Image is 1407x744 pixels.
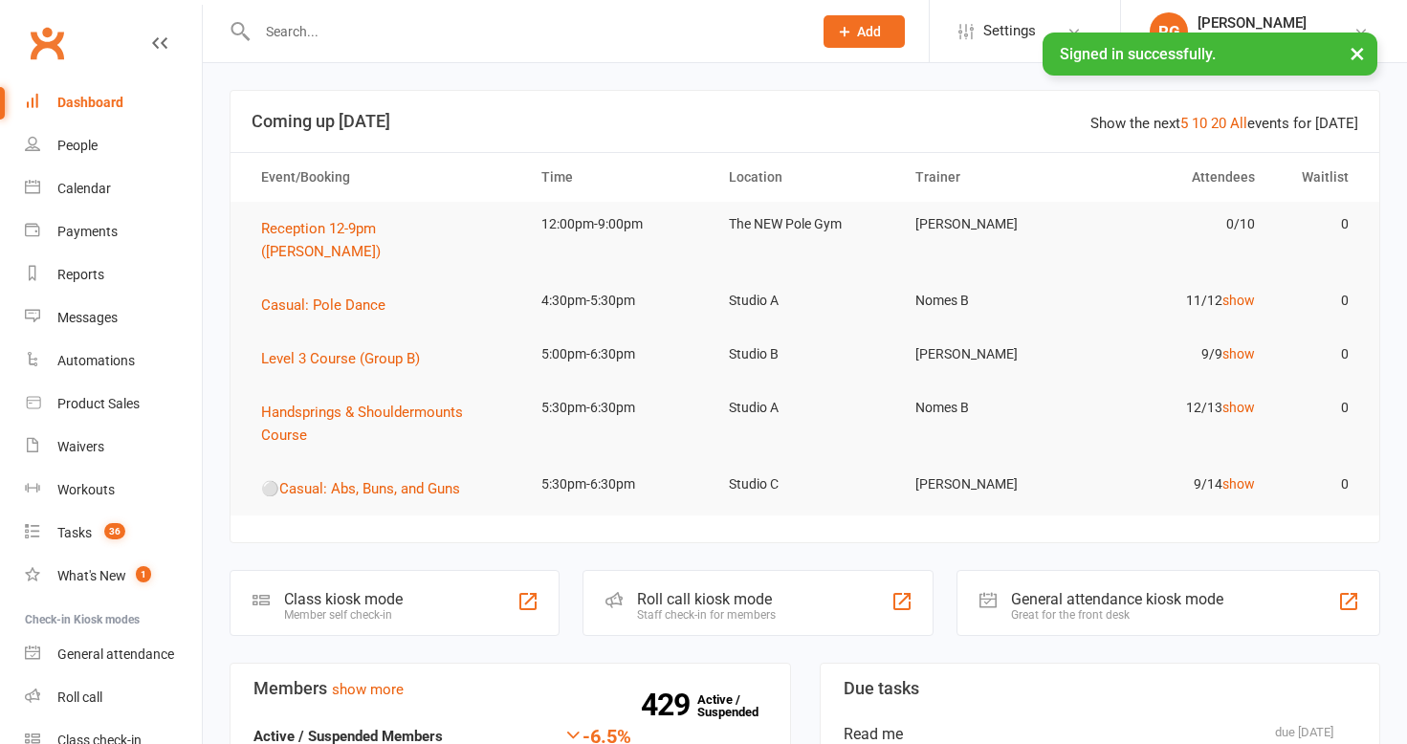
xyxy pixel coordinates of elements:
a: All [1230,115,1247,132]
span: Handsprings & Shouldermounts Course [261,404,463,444]
a: Calendar [25,167,202,210]
td: 4:30pm-5:30pm [524,278,712,323]
a: 429Active / Suspended [697,679,781,733]
div: Great for the front desk [1011,608,1223,622]
button: Level 3 Course (Group B) [261,347,433,370]
td: 9/9 [1086,332,1273,377]
td: 9/14 [1086,462,1273,507]
a: Automations [25,339,202,383]
div: People [57,138,98,153]
button: Reception 12-9pm ([PERSON_NAME]) [261,217,507,263]
span: Add [857,24,881,39]
button: Handsprings & Shouldermounts Course [261,401,507,447]
td: 5:00pm-6:30pm [524,332,712,377]
div: [PERSON_NAME] [1198,14,1307,32]
div: Read me [844,725,1357,743]
td: 0 [1272,278,1366,323]
span: 36 [104,523,125,539]
td: 0 [1272,332,1366,377]
a: Reports [25,253,202,296]
td: 12/13 [1086,385,1273,430]
td: Studio A [712,278,899,323]
span: Level 3 Course (Group B) [261,350,420,367]
a: 5 [1180,115,1188,132]
div: The Pole Gym [1198,32,1307,49]
a: Tasks 36 [25,512,202,555]
a: 20 [1211,115,1226,132]
span: Settings [983,10,1036,53]
th: Trainer [898,153,1086,202]
td: 0 [1272,385,1366,430]
button: Casual: Pole Dance [261,294,399,317]
td: Nomes B [898,278,1086,323]
td: 0 [1272,462,1366,507]
a: Waivers [25,426,202,469]
td: 0/10 [1086,202,1273,247]
td: [PERSON_NAME] [898,332,1086,377]
input: Search... [252,18,799,45]
button: Add [824,15,905,48]
div: What's New [57,568,126,583]
th: Attendees [1086,153,1273,202]
h3: Members [253,679,767,698]
div: RG [1150,12,1188,51]
span: 1 [136,566,151,582]
div: Tasks [57,525,92,540]
button: ⚪Casual: Abs, Buns, and Guns [261,477,473,500]
a: Dashboard [25,81,202,124]
th: Waitlist [1272,153,1366,202]
div: General attendance [57,646,174,662]
a: Workouts [25,469,202,512]
td: 11/12 [1086,278,1273,323]
td: 5:30pm-6:30pm [524,462,712,507]
a: Roll call [25,676,202,719]
div: Class kiosk mode [284,590,403,608]
a: Clubworx [23,19,71,67]
td: [PERSON_NAME] [898,462,1086,507]
td: 12:00pm-9:00pm [524,202,712,247]
td: The NEW Pole Gym [712,202,899,247]
span: ⚪Casual: Abs, Buns, and Guns [261,480,460,497]
div: General attendance kiosk mode [1011,590,1223,608]
td: 5:30pm-6:30pm [524,385,712,430]
td: 0 [1272,202,1366,247]
div: Workouts [57,482,115,497]
a: 10 [1192,115,1207,132]
div: Show the next events for [DATE] [1090,112,1358,135]
h3: Due tasks [844,679,1357,698]
td: Studio C [712,462,899,507]
a: show more [332,681,404,698]
a: Messages [25,296,202,339]
a: show [1222,293,1255,308]
div: Roll call kiosk mode [637,590,776,608]
a: Payments [25,210,202,253]
div: Product Sales [57,396,140,411]
th: Time [524,153,712,202]
span: Casual: Pole Dance [261,296,385,314]
span: Reception 12-9pm ([PERSON_NAME]) [261,220,381,260]
div: Automations [57,353,135,368]
div: Messages [57,310,118,325]
div: Roll call [57,689,102,705]
div: Member self check-in [284,608,403,622]
a: General attendance kiosk mode [25,633,202,676]
strong: 429 [641,690,697,719]
td: Nomes B [898,385,1086,430]
div: Reports [57,267,104,282]
th: Event/Booking [244,153,524,202]
div: Calendar [57,181,111,196]
td: [PERSON_NAME] [898,202,1086,247]
span: Signed in successfully. [1060,45,1216,63]
a: show [1222,346,1255,361]
h3: Coming up [DATE] [252,112,1358,131]
a: What's New1 [25,555,202,598]
th: Location [712,153,899,202]
a: People [25,124,202,167]
div: Payments [57,224,118,239]
div: Dashboard [57,95,123,110]
td: Studio A [712,385,899,430]
div: Waivers [57,439,104,454]
td: Studio B [712,332,899,377]
button: × [1340,33,1374,74]
a: show [1222,476,1255,492]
